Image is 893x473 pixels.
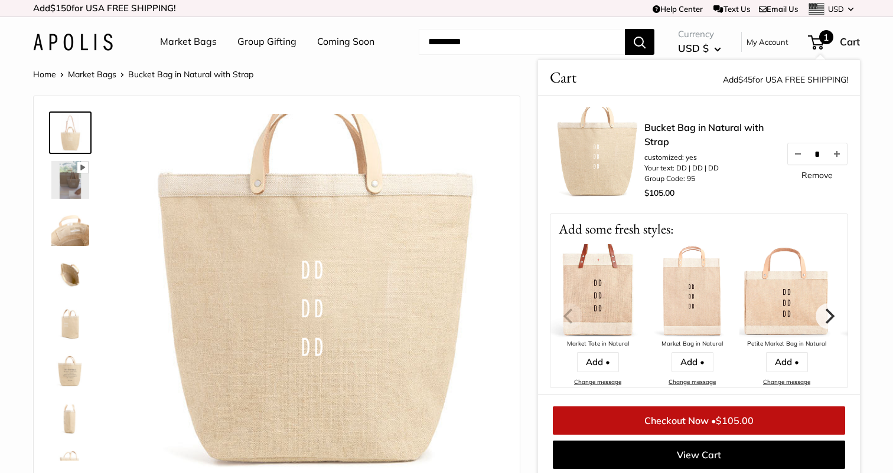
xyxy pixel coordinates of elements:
img: Bucket Bag in Natural with Strap [51,114,89,152]
a: Bucket Bag in Natural with Strap [49,300,92,343]
span: Add for USA FREE SHIPPING! [723,74,848,85]
span: $45 [738,74,752,85]
a: Change message [763,378,810,386]
a: Market Bags [160,33,217,51]
a: Bucket Bag in Natural with Strap [49,206,92,248]
a: Bucket Bag in Natural with Strap [49,253,92,295]
img: Bucket Bag in Natural with Strap [51,255,89,293]
div: Market Tote in Natural [550,339,645,350]
a: Bucket Bag in Natural with Strap [644,120,774,149]
span: $105.00 [644,188,674,198]
span: Bucket Bag in Natural with Strap [128,69,253,80]
img: Bucket Bag in Natural with Strap [51,397,89,435]
a: Home [33,69,56,80]
a: Email Us [759,4,798,14]
a: Add • [577,352,619,372]
input: Search... [419,29,625,55]
a: Change message [574,378,621,386]
div: Petite Market Bag in Natural [739,339,834,350]
a: Change message [669,378,716,386]
a: Add • [766,352,808,372]
a: Help Center [653,4,703,14]
span: 1 [819,30,833,44]
img: Bucket Bag in Natural with Strap [51,161,89,199]
a: Bucket Bag in Natural with Strap [49,111,92,154]
a: Remove [801,171,833,179]
button: Next [816,303,842,329]
span: $105.00 [716,415,754,426]
a: Bucket Bag in Natural with Strap [49,395,92,437]
a: 1 Cart [809,32,860,51]
span: Cart [550,66,576,89]
a: Add • [672,352,713,372]
a: Bucket Bag in Natural with Strap [49,159,92,201]
li: customized: yes [644,152,774,163]
div: Market Bag in Natural [645,339,739,350]
li: Your text: DD | DD | DD [644,163,774,173]
p: Add some fresh styles: [550,214,848,244]
span: USD [828,4,844,14]
input: Quantity [808,149,827,159]
a: Market Bags [68,69,116,80]
button: Decrease quantity by 1 [788,143,808,165]
img: Bucket Bag in Natural with Strap [51,208,89,246]
a: Checkout Now •$105.00 [553,406,845,435]
span: USD $ [678,42,709,54]
button: USD $ [678,39,721,58]
img: Bucket Bag in Natural with Strap [51,303,89,340]
a: Group Gifting [237,33,296,51]
span: Cart [840,35,860,48]
a: View Cart [553,441,845,469]
span: Currency [678,26,721,42]
img: Apolis [33,34,113,51]
a: My Account [747,35,788,49]
nav: Breadcrumb [33,67,253,82]
a: Bucket Bag in Natural with Strap [49,347,92,390]
a: Coming Soon [317,33,374,51]
button: Increase quantity by 1 [827,143,847,165]
li: Group Code: 95 [644,173,774,184]
img: Bucket Bag in Natural with Strap [51,350,89,387]
a: Text Us [713,4,749,14]
button: Search [625,29,654,55]
span: $150 [50,2,71,14]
